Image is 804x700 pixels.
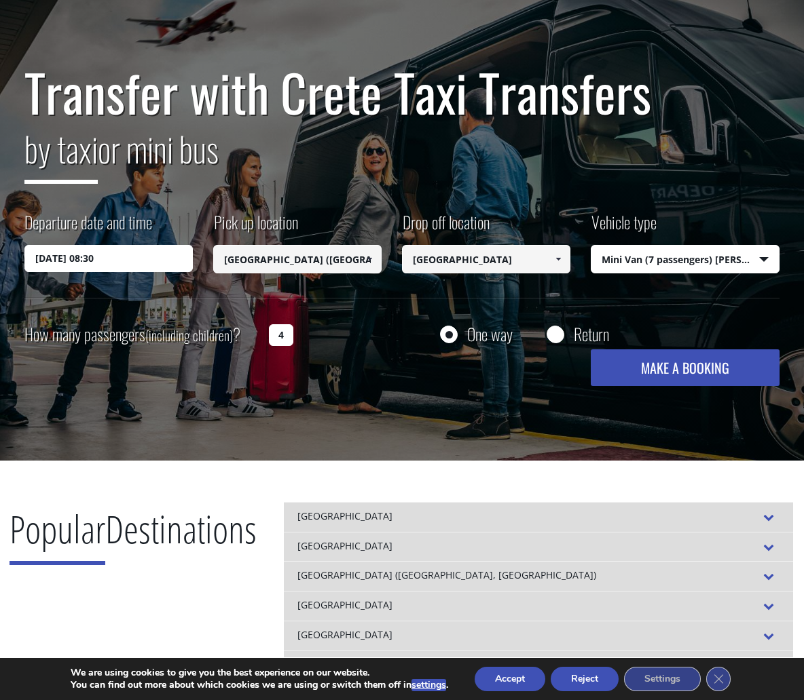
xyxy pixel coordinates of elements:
p: We are using cookies to give you the best experience on our website. [71,667,448,679]
div: [GEOGRAPHIC_DATA] [284,532,793,562]
label: Drop off location [402,210,490,245]
div: [GEOGRAPHIC_DATA] [284,621,793,650]
label: Departure date and time [24,210,152,245]
label: Pick up location [213,210,298,245]
div: [GEOGRAPHIC_DATA] [284,502,793,532]
a: Show All Items [547,245,570,273]
input: Select drop-off location [402,245,570,273]
div: [GEOGRAPHIC_DATA] ([GEOGRAPHIC_DATA], [GEOGRAPHIC_DATA]) [284,561,793,591]
button: settings [412,679,446,691]
button: Close GDPR Cookie Banner [706,667,731,691]
h2: Destinations [10,502,257,575]
p: You can find out more about which cookies we are using or switch them off in . [71,679,448,691]
button: Accept [475,667,545,691]
label: Return [574,326,609,343]
button: Reject [551,667,619,691]
label: Vehicle type [591,210,657,245]
span: Mini Van (7 passengers) [PERSON_NAME] [591,246,779,274]
a: Show All Items [358,245,380,273]
label: One way [467,326,513,343]
span: Popular [10,503,105,565]
div: Heraklion port [284,650,793,680]
small: (including children) [145,325,233,345]
label: How many passengers ? [24,318,261,351]
input: Select pickup location [213,245,382,273]
div: [GEOGRAPHIC_DATA] [284,591,793,621]
button: MAKE A BOOKING [591,349,780,386]
button: Settings [624,667,701,691]
span: by taxi [24,123,98,184]
h2: or mini bus [24,121,780,194]
h1: Transfer with Crete Taxi Transfers [24,64,780,121]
